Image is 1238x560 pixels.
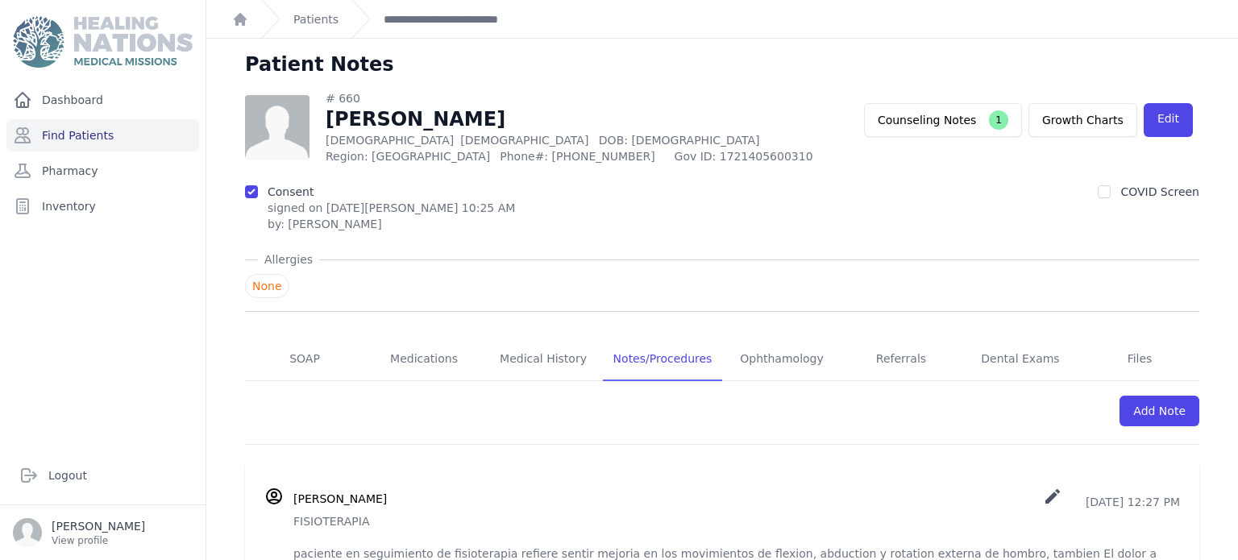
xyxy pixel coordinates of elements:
[245,338,364,381] a: SOAP
[326,132,849,148] p: [DEMOGRAPHIC_DATA]
[52,518,145,534] p: [PERSON_NAME]
[245,52,394,77] h1: Patient Notes
[6,84,199,116] a: Dashboard
[13,518,193,547] a: [PERSON_NAME] View profile
[326,90,849,106] div: # 660
[1043,496,1066,508] a: create
[603,338,722,381] a: Notes/Procedures
[245,95,309,160] img: person-242608b1a05df3501eefc295dc1bc67a.jpg
[1120,185,1199,198] label: COVID Screen
[1120,396,1199,426] a: Add Note
[722,338,841,381] a: Ophthamology
[989,110,1008,130] span: 1
[1144,103,1193,137] a: Edit
[268,216,515,232] div: by: [PERSON_NAME]
[6,119,199,151] a: Find Patients
[245,338,1199,381] nav: Tabs
[6,190,199,222] a: Inventory
[13,459,193,492] a: Logout
[326,106,849,132] h1: [PERSON_NAME]
[500,148,664,164] span: Phone#: [PHONE_NUMBER]
[675,148,849,164] span: Gov ID: 1721405600310
[1028,103,1137,137] a: Growth Charts
[460,134,588,147] span: [DEMOGRAPHIC_DATA]
[841,338,961,381] a: Referrals
[961,338,1080,381] a: Dental Exams
[268,200,515,216] p: signed on [DATE][PERSON_NAME] 10:25 AM
[864,103,1022,137] button: Counseling Notes1
[599,134,760,147] span: DOB: [DEMOGRAPHIC_DATA]
[326,148,490,164] span: Region: [GEOGRAPHIC_DATA]
[268,185,314,198] label: Consent
[245,274,289,298] span: None
[13,16,192,68] img: Medical Missions EMR
[258,251,319,268] span: Allergies
[484,338,603,381] a: Medical History
[52,534,145,547] p: View profile
[364,338,484,381] a: Medications
[1043,487,1180,510] p: [DATE] 12:27 PM
[1080,338,1199,381] a: Files
[293,491,387,507] h3: [PERSON_NAME]
[1043,487,1062,506] i: create
[6,155,199,187] a: Pharmacy
[293,11,339,27] a: Patients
